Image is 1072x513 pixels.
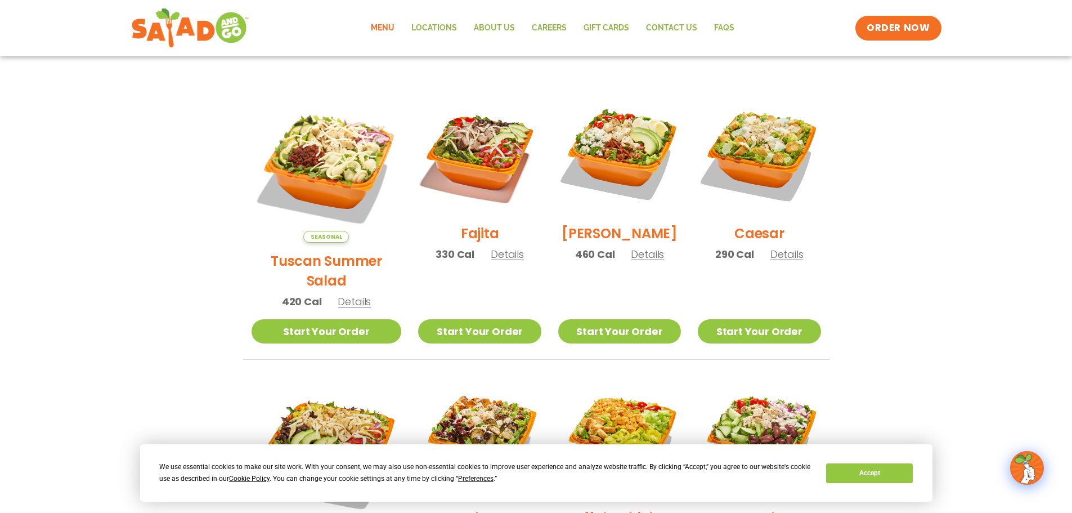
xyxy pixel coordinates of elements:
img: Product photo for Tuscan Summer Salad [252,92,402,243]
span: ORDER NOW [867,21,930,35]
span: 420 Cal [282,294,322,309]
img: Product photo for Fajita Salad [418,92,541,215]
h2: Fajita [461,224,499,243]
span: Preferences [458,475,494,483]
h2: Caesar [734,224,784,243]
img: Product photo for Roasted Autumn Salad [418,377,541,499]
a: Careers [523,15,575,41]
span: Details [338,295,371,309]
a: Start Your Order [418,319,541,344]
a: Locations [403,15,465,41]
img: Product photo for Caesar Salad [698,92,820,215]
img: wpChatIcon [1011,452,1043,484]
a: Start Your Order [698,319,820,344]
img: Product photo for Buffalo Chicken Salad [558,377,681,499]
span: Details [770,247,804,261]
img: Product photo for Greek Salad [698,377,820,499]
span: Details [491,247,524,261]
button: Accept [826,463,913,483]
div: Cookie Consent Prompt [140,444,932,502]
a: Contact Us [638,15,706,41]
a: Start Your Order [252,319,402,344]
span: Seasonal [303,231,349,243]
nav: Menu [362,15,743,41]
div: We use essential cookies to make our site work. With your consent, we may also use non-essential ... [159,461,813,485]
span: Cookie Policy [229,475,270,483]
a: Menu [362,15,403,41]
a: Start Your Order [558,319,681,344]
a: ORDER NOW [855,16,941,41]
a: GIFT CARDS [575,15,638,41]
span: 330 Cal [436,247,474,262]
span: 460 Cal [575,247,615,262]
img: Product photo for Cobb Salad [558,92,681,215]
a: FAQs [706,15,743,41]
h2: Tuscan Summer Salad [252,251,402,291]
span: Details [631,247,664,261]
span: 290 Cal [715,247,754,262]
a: About Us [465,15,523,41]
h2: [PERSON_NAME] [562,224,678,243]
img: new-SAG-logo-768×292 [131,6,250,51]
